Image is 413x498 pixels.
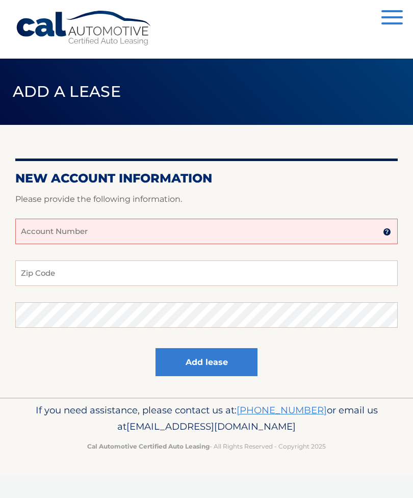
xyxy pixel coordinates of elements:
button: Add lease [156,348,257,376]
img: tooltip.svg [383,228,391,236]
p: - All Rights Reserved - Copyright 2025 [15,441,398,452]
span: [EMAIL_ADDRESS][DOMAIN_NAME] [126,421,296,432]
input: Account Number [15,219,398,244]
a: Cal Automotive [15,10,153,46]
strong: Cal Automotive Certified Auto Leasing [87,442,210,450]
a: [PHONE_NUMBER] [237,404,327,416]
span: Add a lease [13,82,121,101]
p: Please provide the following information. [15,192,398,206]
h2: New Account Information [15,171,398,186]
button: Menu [381,10,403,27]
input: Zip Code [15,260,398,286]
p: If you need assistance, please contact us at: or email us at [15,402,398,435]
